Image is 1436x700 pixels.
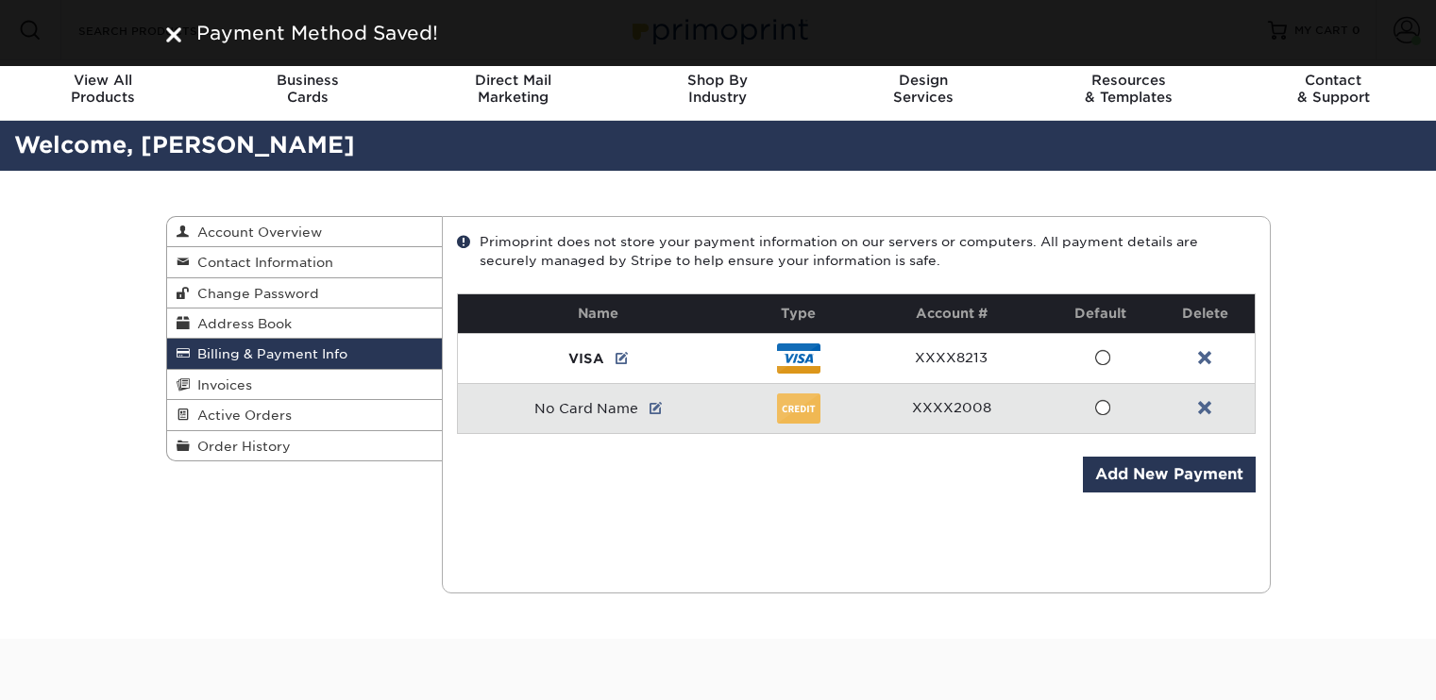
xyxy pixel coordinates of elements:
span: Contact [1231,72,1436,89]
span: Direct Mail [411,72,616,89]
a: Direct MailMarketing [411,60,616,121]
span: Design [820,72,1025,89]
th: Default [1045,294,1155,333]
th: Type [739,294,858,333]
span: Shop By [616,72,820,89]
a: Address Book [167,308,443,339]
a: Contact Information [167,247,443,277]
a: Contact& Support [1231,60,1436,121]
a: Add New Payment [1083,457,1256,492]
span: Order History [190,439,291,454]
td: XXXX8213 [858,333,1045,383]
td: XXXX2008 [858,383,1045,433]
div: Marketing [411,72,616,106]
span: Payment Method Saved! [196,22,438,44]
img: close [166,27,181,42]
span: Account Overview [190,225,322,240]
span: Invoices [190,377,252,392]
span: Contact Information [190,255,333,270]
a: BusinessCards [205,60,410,121]
a: Resources& Templates [1025,60,1230,121]
a: Shop ByIndustry [616,60,820,121]
span: VISA [568,351,604,366]
div: & Support [1231,72,1436,106]
th: Name [458,294,739,333]
a: Billing & Payment Info [167,339,443,369]
div: Cards [205,72,410,106]
a: Order History [167,431,443,460]
a: Invoices [167,370,443,400]
div: Industry [616,72,820,106]
a: Active Orders [167,400,443,430]
span: Resources [1025,72,1230,89]
span: Change Password [190,286,319,301]
span: Address Book [190,316,292,331]
th: Delete [1156,294,1255,333]
a: Change Password [167,278,443,308]
span: Business [205,72,410,89]
span: Billing & Payment Info [190,346,347,361]
span: No Card Name [534,401,638,416]
th: Account # [858,294,1045,333]
div: Services [820,72,1025,106]
div: & Templates [1025,72,1230,106]
div: Primoprint does not store your payment information on our servers or computers. All payment detai... [457,232,1256,271]
a: DesignServices [820,60,1025,121]
span: Active Orders [190,408,292,423]
a: Account Overview [167,217,443,247]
